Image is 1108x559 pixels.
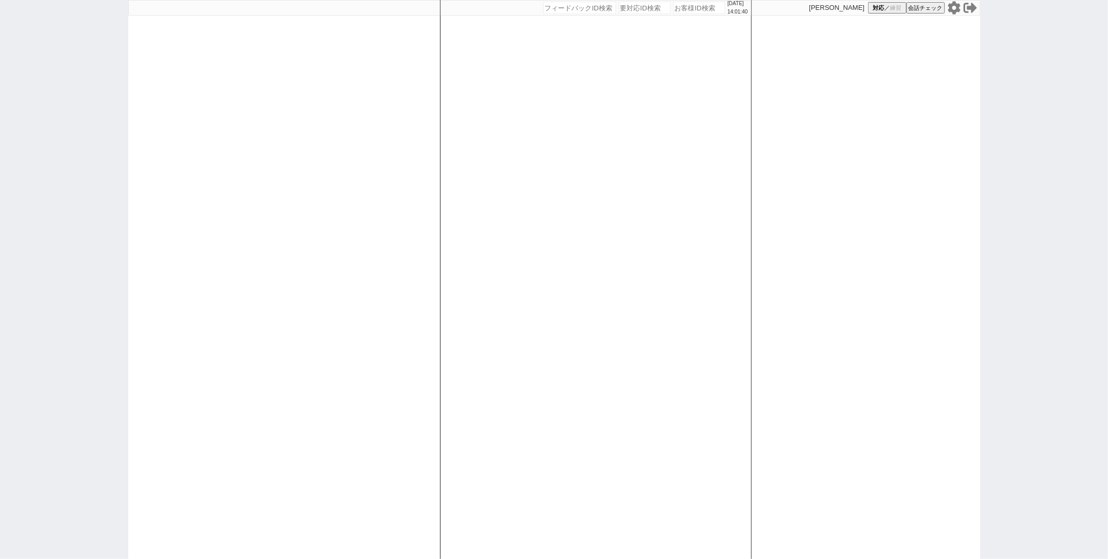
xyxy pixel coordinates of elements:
button: 対応／練習 [868,2,906,14]
span: 会話チェック [909,4,943,12]
span: 練習 [890,4,901,12]
p: [PERSON_NAME] [809,4,865,12]
input: フィードバックID検索 [543,2,616,14]
input: お客様ID検索 [673,2,725,14]
p: 14:01:40 [728,8,748,16]
button: 会話チェック [906,2,945,14]
input: 要対応ID検索 [619,2,671,14]
span: 対応 [873,4,884,12]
